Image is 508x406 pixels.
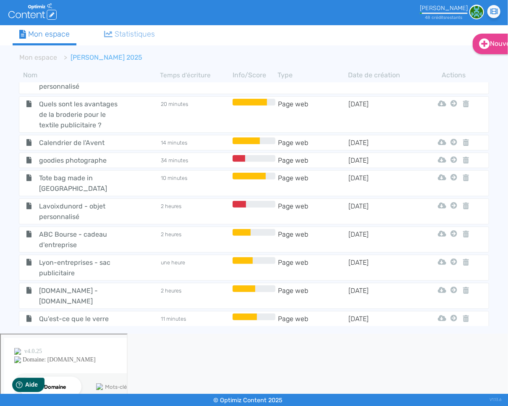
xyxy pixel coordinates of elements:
[43,50,65,55] div: Domaine
[278,155,348,166] td: Page web
[19,29,70,40] div: Mon espace
[444,15,446,20] span: s
[461,15,463,20] span: s
[348,229,419,250] td: [DATE]
[160,285,230,306] td: 2 heures
[278,257,348,278] td: Page web
[160,201,230,222] td: 2 heures
[34,49,41,55] img: tab_domain_overview_orange.svg
[348,173,419,194] td: [DATE]
[348,99,419,130] td: [DATE]
[348,285,419,306] td: [DATE]
[469,5,484,19] img: 1e30b6080cd60945577255910d948632
[160,70,230,80] th: Temps d'écriture
[160,99,230,130] td: 20 minutes
[448,70,459,80] th: Actions
[348,257,419,278] td: [DATE]
[33,201,126,222] span: Lavoixdunord - objet personnalisé
[105,50,128,55] div: Mots-clés
[19,70,160,80] th: Nom
[278,137,348,148] td: Page web
[278,285,348,306] td: Page web
[278,314,348,345] td: Page web
[24,13,41,20] div: v 4.0.25
[33,137,126,148] span: Calendrier de l'Avent
[490,394,502,406] div: V1.13.6
[160,257,230,278] td: une heure
[13,13,20,20] img: logo_orange.svg
[33,155,126,166] span: goodies photographe
[348,137,419,148] td: [DATE]
[13,47,425,68] nav: breadcrumb
[420,5,468,12] div: [PERSON_NAME]
[278,173,348,194] td: Page web
[33,285,126,306] span: [DOMAIN_NAME] - [DOMAIN_NAME]
[160,314,230,345] td: 11 minutes
[33,314,126,345] span: Qu'est-ce que le verre borosilicate utilisé pour certains goodies ?
[278,70,348,80] th: Type
[33,229,126,250] span: ABC Bourse - cadeau d'entreprise
[13,22,20,29] img: website_grey.svg
[160,155,230,166] td: 34 minutes
[230,70,278,80] th: Info/Score
[104,29,155,40] div: Statistiques
[22,22,95,29] div: Domaine: [DOMAIN_NAME]
[425,15,463,20] small: 48 crédit restant
[278,201,348,222] td: Page web
[160,173,230,194] td: 10 minutes
[213,397,283,404] small: © Optimiz Content 2025
[97,25,162,43] a: Statistiques
[57,53,142,63] li: [PERSON_NAME] 2025
[160,137,230,148] td: 14 minutes
[348,70,419,80] th: Date de création
[33,173,126,194] span: Tote bag made in [GEOGRAPHIC_DATA]
[33,99,126,130] span: Quels sont les avantages de la broderie pour le textile publicitaire ?
[19,53,57,61] a: Mon espace
[278,99,348,130] td: Page web
[160,229,230,250] td: 2 heures
[348,314,419,345] td: [DATE]
[278,229,348,250] td: Page web
[13,25,76,45] a: Mon espace
[348,155,419,166] td: [DATE]
[348,201,419,222] td: [DATE]
[33,257,126,278] span: Lyon-entreprises - sac publicitaire
[95,49,102,55] img: tab_keywords_by_traffic_grey.svg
